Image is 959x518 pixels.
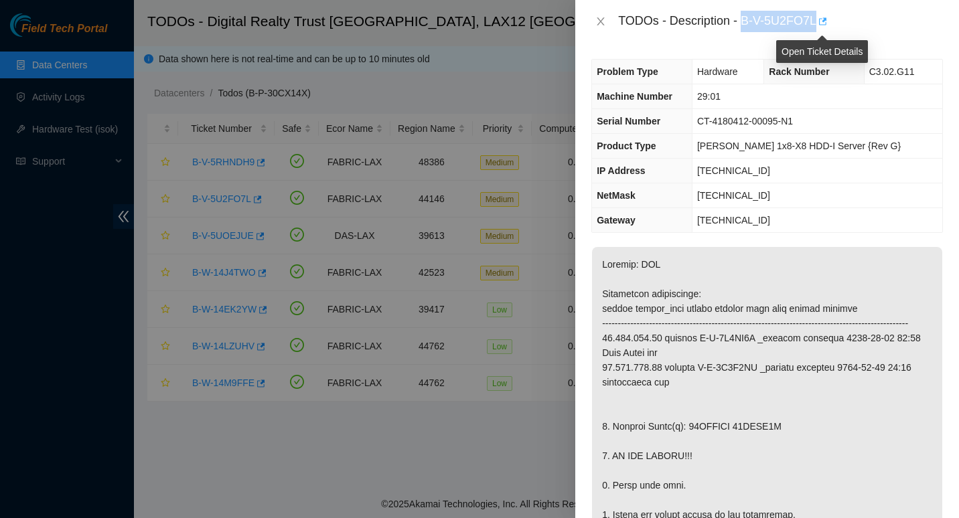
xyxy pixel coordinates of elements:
span: Hardware [697,66,738,77]
span: [TECHNICAL_ID] [697,215,770,226]
span: NetMask [597,190,636,201]
span: Product Type [597,141,656,151]
span: 29:01 [697,91,721,102]
span: Machine Number [597,91,672,102]
span: Gateway [597,215,636,226]
span: [TECHNICAL_ID] [697,190,770,201]
span: Rack Number [769,66,829,77]
span: CT-4180412-00095-N1 [697,116,793,126]
span: C3.02.G11 [869,66,915,77]
span: Serial Number [597,116,660,126]
span: IP Address [597,165,645,176]
span: close [595,16,606,27]
span: [PERSON_NAME] 1x8-X8 HDD-I Server {Rev G} [697,141,901,151]
button: Close [591,15,610,28]
div: Open Ticket Details [776,40,868,63]
span: Problem Type [597,66,658,77]
span: [TECHNICAL_ID] [697,165,770,176]
div: TODOs - Description - B-V-5U2FO7L [618,11,943,32]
